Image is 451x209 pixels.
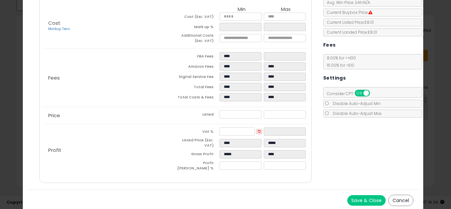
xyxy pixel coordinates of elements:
button: Save & Close [347,195,386,206]
td: Listed Price (Exc. VAT) [175,138,220,150]
span: OFF [369,90,379,96]
p: Price [43,113,176,118]
td: Amazon Fees [175,62,220,73]
span: 15.00 % for > £10 [324,62,354,68]
span: Disable Auto-Adjust Max [330,111,382,116]
p: Fees [43,75,176,81]
td: Total Fees [175,83,220,93]
span: Current Listed Price: £8.01 [324,19,374,25]
td: Vat % [175,127,220,138]
h5: Fees [323,41,336,49]
span: Current Buybox Price: [324,10,372,15]
th: Min [220,7,264,13]
p: Cost [43,20,176,32]
p: Profit [43,148,176,153]
td: Total Costs & Fees [175,93,220,103]
span: ON [355,90,364,96]
th: Max [264,7,308,13]
td: Cost (Exc. VAT) [175,13,220,23]
td: FBA Fees [175,52,220,62]
h5: Settings [323,74,346,82]
td: Mark up % [175,23,220,33]
a: Markup Tiers [48,26,70,31]
i: Suppressed Buy Box [368,11,372,15]
span: Disable Auto-Adjust Min [330,101,381,106]
span: 8.00 % for <= £10 [324,55,356,68]
span: Current Landed Price: £8.01 [324,29,377,35]
td: Gross Profit [175,150,220,160]
span: Consider CPT: [324,91,379,96]
td: Additional Costs (Exc. VAT) [175,33,220,45]
td: Digital Service Fee [175,73,220,83]
td: Listed [175,110,220,121]
button: Cancel [388,195,413,206]
td: Profit [PERSON_NAME] % [175,160,220,173]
